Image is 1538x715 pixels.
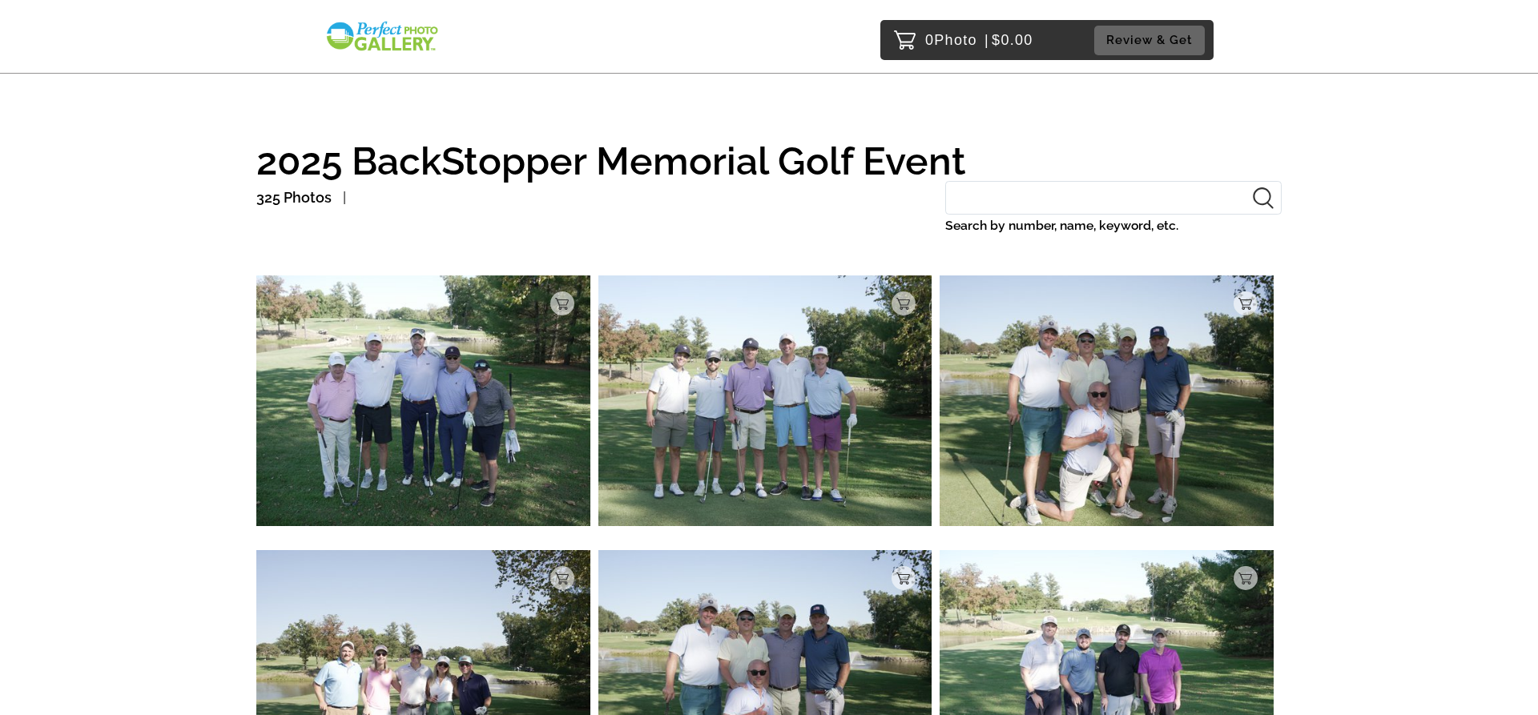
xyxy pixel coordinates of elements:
[256,275,590,525] img: 222017
[1094,26,1205,55] button: Review & Get
[940,275,1274,525] img: 222016
[945,215,1282,237] label: Search by number, name, keyword, etc.
[598,275,932,525] img: 222018
[925,27,1033,53] p: 0 $0.00
[1094,26,1210,55] a: Review & Get
[934,27,977,53] span: Photo
[324,20,440,53] img: Snapphound Logo
[256,185,332,211] p: 325 Photos
[984,32,989,48] span: |
[256,141,1282,181] h1: 2025 BackStopper Memorial Golf Event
